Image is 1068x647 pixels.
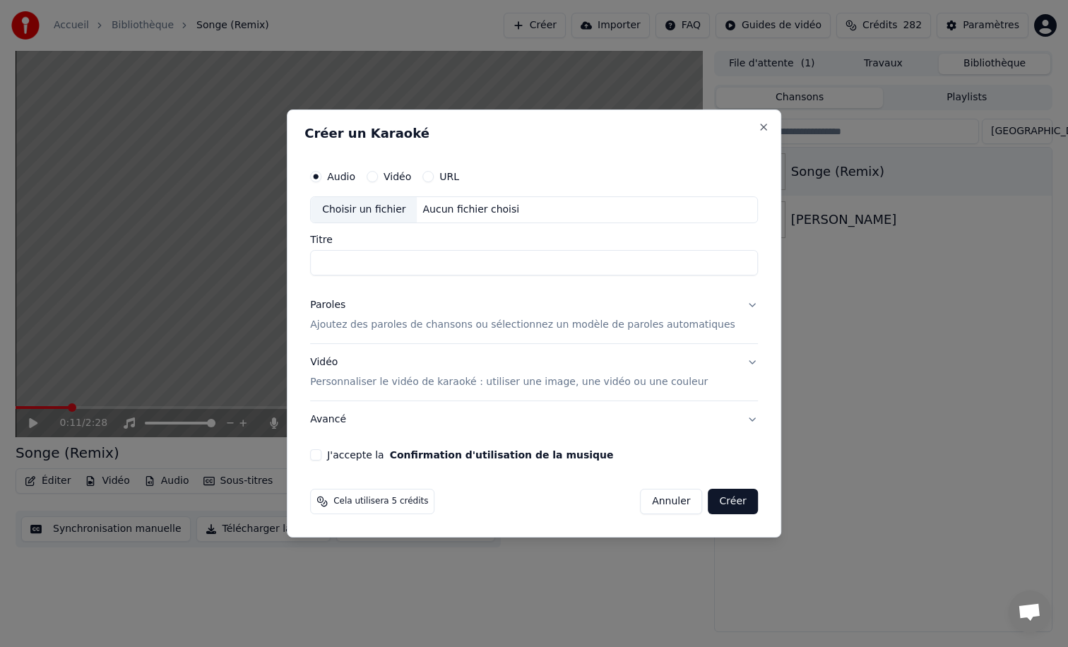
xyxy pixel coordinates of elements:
label: Vidéo [384,172,411,182]
div: Vidéo [310,355,708,389]
div: Choisir un fichier [311,197,417,222]
span: Cela utilisera 5 crédits [333,496,428,507]
button: Avancé [310,401,758,438]
button: J'accepte la [390,450,614,460]
label: URL [439,172,459,182]
p: Personnaliser le vidéo de karaoké : utiliser une image, une vidéo ou une couleur [310,375,708,389]
div: Paroles [310,298,345,312]
button: ParolesAjoutez des paroles de chansons ou sélectionnez un modèle de paroles automatiques [310,287,758,343]
div: Aucun fichier choisi [417,203,526,217]
h2: Créer un Karaoké [304,127,764,140]
label: J'accepte la [327,450,613,460]
button: Créer [708,489,758,514]
label: Titre [310,235,758,244]
p: Ajoutez des paroles de chansons ou sélectionnez un modèle de paroles automatiques [310,318,735,332]
button: Annuler [640,489,702,514]
label: Audio [327,172,355,182]
button: VidéoPersonnaliser le vidéo de karaoké : utiliser une image, une vidéo ou une couleur [310,344,758,400]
